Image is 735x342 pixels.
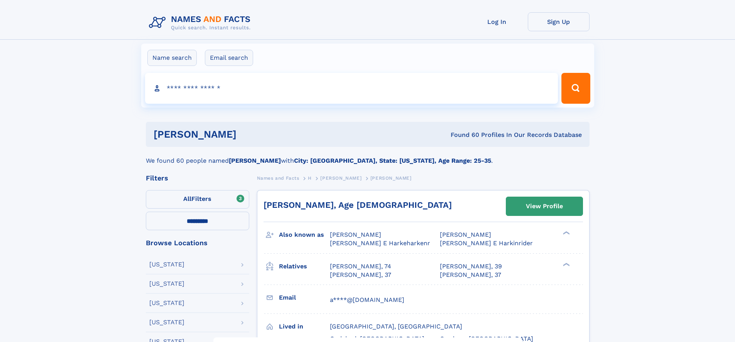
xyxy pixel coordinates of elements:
input: search input [145,73,558,104]
div: [US_STATE] [149,319,184,325]
a: H [308,173,312,183]
div: We found 60 people named with . [146,147,590,165]
span: [PERSON_NAME] [440,231,491,238]
div: ❯ [561,231,570,236]
a: Names and Facts [257,173,299,183]
span: [PERSON_NAME] [370,175,412,181]
b: City: [GEOGRAPHIC_DATA], State: [US_STATE], Age Range: 25-35 [294,157,491,164]
h3: Also known as [279,228,330,241]
div: View Profile [526,197,563,215]
a: [PERSON_NAME], 74 [330,262,391,271]
a: [PERSON_NAME], 39 [440,262,502,271]
span: [PERSON_NAME] [320,175,362,181]
a: [PERSON_NAME], 37 [440,271,501,279]
h3: Relatives [279,260,330,273]
h3: Lived in [279,320,330,333]
div: [US_STATE] [149,261,184,268]
a: [PERSON_NAME], Age [DEMOGRAPHIC_DATA] [264,200,452,210]
h1: [PERSON_NAME] [154,130,344,139]
a: [PERSON_NAME] [320,173,362,183]
span: All [183,195,191,202]
span: [PERSON_NAME] [330,231,381,238]
a: Sign Up [528,12,590,31]
div: Filters [146,175,249,182]
b: [PERSON_NAME] [229,157,281,164]
label: Filters [146,190,249,209]
div: ❯ [561,262,570,267]
label: Name search [147,50,197,66]
div: Browse Locations [146,239,249,246]
label: Email search [205,50,253,66]
a: View Profile [506,197,583,216]
span: [GEOGRAPHIC_DATA], [GEOGRAPHIC_DATA] [330,323,462,330]
div: [US_STATE] [149,300,184,306]
span: H [308,175,312,181]
div: [US_STATE] [149,281,184,287]
span: [PERSON_NAME] E Harkinrider [440,239,533,247]
img: Logo Names and Facts [146,12,257,33]
a: Log In [466,12,528,31]
a: [PERSON_NAME], 37 [330,271,391,279]
h3: Email [279,291,330,304]
button: Search Button [561,73,590,104]
div: Found 60 Profiles In Our Records Database [343,131,582,139]
span: [PERSON_NAME] E Harkeharkenr [330,239,430,247]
